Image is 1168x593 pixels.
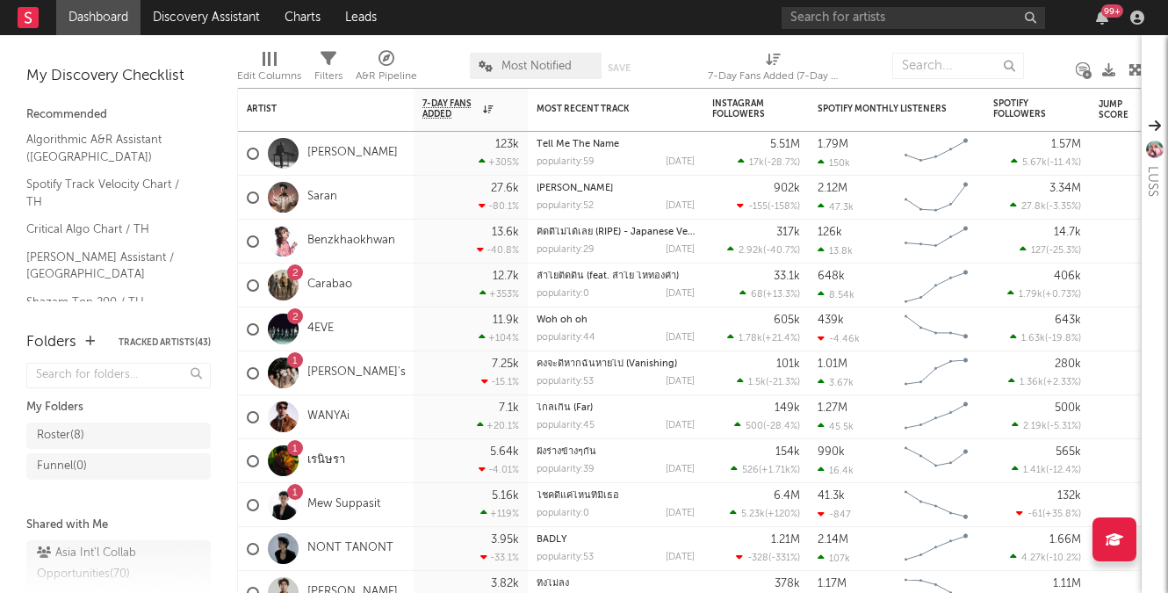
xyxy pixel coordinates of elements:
[739,334,762,344] span: 1.78k
[818,465,854,476] div: 16.4k
[356,66,417,87] div: A&R Pipeline
[26,105,211,126] div: Recommended
[739,246,763,256] span: 2.92k
[746,422,763,431] span: 500
[1020,378,1043,387] span: 1.36k
[307,190,337,205] a: Saran
[119,338,211,347] button: Tracked Artists(43)
[356,44,417,95] div: A&R Pipeline
[727,244,800,256] div: ( )
[818,553,850,564] div: 107k
[1049,553,1078,563] span: -10.2 %
[493,315,519,326] div: 11.9k
[537,447,596,457] a: ฝังร่างข้างๆกัน
[730,508,800,519] div: ( )
[26,66,211,87] div: My Discovery Checklist
[1019,290,1042,300] span: 1.79k
[491,578,519,589] div: 3.82k
[1008,376,1081,387] div: ( )
[1049,466,1078,475] span: -12.4 %
[1016,508,1081,519] div: ( )
[771,553,797,563] span: -331 %
[1049,183,1081,194] div: 3.34M
[774,490,800,502] div: 6.4M
[477,244,519,256] div: -40.8 %
[537,201,594,211] div: popularity: 52
[747,553,768,563] span: -328
[1045,290,1078,300] span: +0.73 %
[1049,158,1078,168] span: -11.4 %
[537,359,695,369] div: คงจะดีหากฉันหายไป (Vanishing)
[537,245,595,255] div: popularity: 29
[818,157,850,169] div: 150k
[818,271,845,282] div: 648k
[307,541,393,556] a: NONT TANONT
[492,358,519,370] div: 7.25k
[1011,156,1081,168] div: ( )
[761,466,797,475] span: +1.71k %
[237,66,301,87] div: Edit Columns
[537,465,595,474] div: popularity: 39
[741,510,765,519] span: 5.23k
[314,44,342,95] div: Filters
[537,403,695,413] div: ไกลเกิน (Far)
[1049,202,1078,212] span: -3.35 %
[499,402,519,414] div: 7.1k
[1023,422,1047,431] span: 2.19k
[818,201,854,213] div: 47.3k
[26,453,211,480] a: Funnel(0)
[818,358,847,370] div: 1.01M
[1056,446,1081,458] div: 565k
[1007,288,1081,300] div: ( )
[1051,139,1081,150] div: 1.57M
[26,220,193,239] a: Critical Algo Chart / TH
[738,156,800,168] div: ( )
[537,535,566,545] a: BADLY
[26,175,193,211] a: Spotify Track Velocity Chart / TH
[748,202,768,212] span: -155
[1053,578,1081,589] div: 1.11M
[1048,334,1078,344] span: -19.8 %
[537,535,695,545] div: BADLY
[495,139,519,150] div: 123k
[501,61,572,72] span: Most Notified
[479,464,519,475] div: -4.01 %
[537,579,695,589] div: ทิ้งไม่ลง
[897,307,976,351] svg: Chart title
[1054,271,1081,282] div: 406k
[818,315,844,326] div: 439k
[737,376,800,387] div: ( )
[739,288,800,300] div: ( )
[775,578,800,589] div: 378k
[26,332,76,353] div: Folders
[897,132,976,176] svg: Chart title
[537,491,619,501] a: โชคดีแค่ไหนที่มีเธอ
[666,421,695,430] div: [DATE]
[666,465,695,474] div: [DATE]
[818,402,847,414] div: 1.27M
[492,490,519,502] div: 5.16k
[537,289,589,299] div: popularity: 0
[491,534,519,546] div: 3.95k
[818,446,845,458] div: 990k
[749,158,764,168] span: 17k
[479,288,519,300] div: +353 %
[818,534,848,546] div: 2.14M
[537,403,593,413] a: ไกลเกิน (Far)
[1021,553,1046,563] span: 4.27k
[897,439,976,483] svg: Chart title
[892,53,1024,79] input: Search...
[537,333,595,343] div: popularity: 44
[897,483,976,527] svg: Chart title
[818,289,854,300] div: 8.54k
[818,490,845,502] div: 41.3k
[666,201,695,211] div: [DATE]
[307,234,395,249] a: Benzkhaokhwan
[26,130,193,166] a: Algorithmic A&R Assistant ([GEOGRAPHIC_DATA])
[537,377,594,387] div: popularity: 53
[1021,202,1046,212] span: 27.8k
[537,421,595,430] div: popularity: 45
[537,553,594,562] div: popularity: 53
[1049,246,1078,256] span: -25.3 %
[1012,464,1081,475] div: ( )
